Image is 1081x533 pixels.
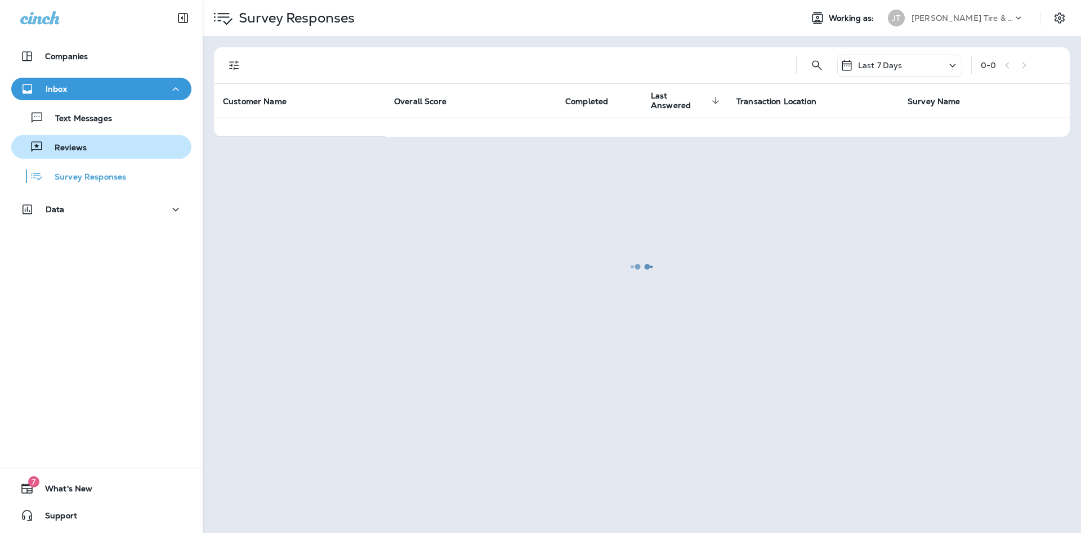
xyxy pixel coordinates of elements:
button: Collapse Sidebar [167,7,199,29]
span: What's New [34,484,92,498]
span: Support [34,511,77,525]
button: Survey Responses [11,164,191,188]
button: Inbox [11,78,191,100]
p: Survey Responses [43,172,126,183]
button: Data [11,198,191,221]
button: Text Messages [11,106,191,129]
button: 7What's New [11,477,191,500]
p: Inbox [46,84,67,93]
button: Support [11,504,191,527]
button: Companies [11,45,191,68]
p: Companies [45,52,88,61]
p: Reviews [43,143,87,154]
button: Reviews [11,135,191,159]
p: Text Messages [44,114,112,124]
p: Data [46,205,65,214]
span: 7 [28,476,39,487]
